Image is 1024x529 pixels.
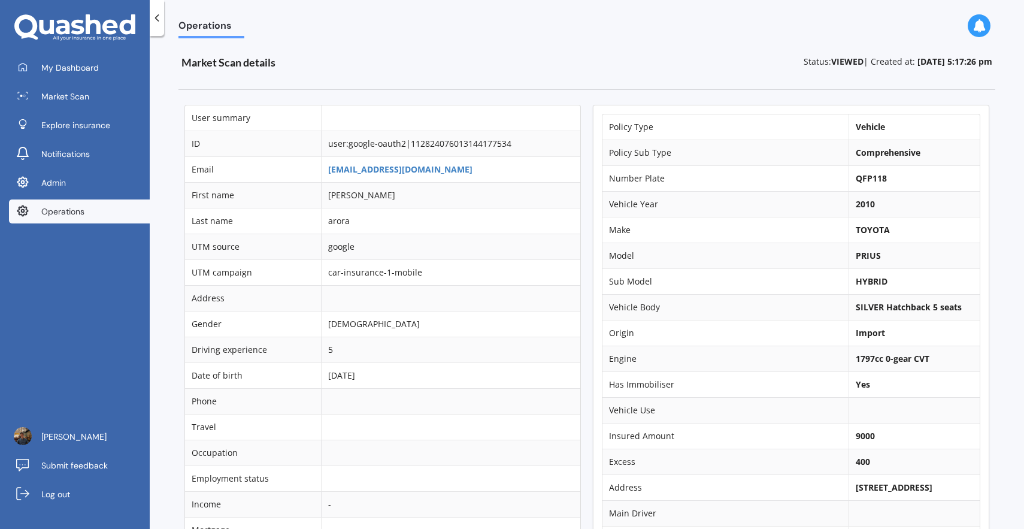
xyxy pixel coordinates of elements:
a: Market Scan [9,84,150,108]
td: - [321,491,580,517]
b: VIEWED [831,56,864,67]
td: Gender [185,311,321,337]
td: [DEMOGRAPHIC_DATA] [321,311,580,337]
b: [STREET_ADDRESS] [856,482,932,493]
td: Policy Sub Type [602,140,849,165]
td: Origin [602,320,849,346]
a: [EMAIL_ADDRESS][DOMAIN_NAME] [328,164,472,175]
td: ID [185,131,321,156]
b: Yes [856,379,870,390]
td: First name [185,182,321,208]
td: Has Immobiliser [602,371,849,397]
td: UTM source [185,234,321,259]
td: Excess [602,449,849,474]
b: SILVER Hatchback 5 seats [856,301,962,313]
p: Status: | Created at: [804,56,992,68]
a: My Dashboard [9,56,150,80]
b: Comprehensive [856,147,920,158]
td: Address [602,474,849,500]
td: Employment status [185,465,321,491]
a: Notifications [9,142,150,166]
span: My Dashboard [41,62,99,74]
td: Income [185,491,321,517]
b: [DATE] 5:17:26 pm [917,56,992,67]
b: 2010 [856,198,875,210]
td: google [321,234,580,259]
td: User summary [185,105,321,131]
td: Sub Model [602,268,849,294]
td: arora [321,208,580,234]
img: ACg8ocJLa-csUtcL-80ItbA20QSwDJeqfJvWfn8fgM9RBEIPTcSLDHdf=s96-c [14,427,32,445]
span: [PERSON_NAME] [41,431,107,443]
b: PRIUS [856,250,881,261]
td: Travel [185,414,321,440]
td: Driving experience [185,337,321,362]
td: [PERSON_NAME] [321,182,580,208]
td: Occupation [185,440,321,465]
span: Operations [178,20,244,36]
td: 5 [321,337,580,362]
span: Admin [41,177,66,189]
b: 1797cc 0-gear CVT [856,353,929,364]
span: Log out [41,488,70,500]
td: [DATE] [321,362,580,388]
td: Date of birth [185,362,321,388]
a: [PERSON_NAME] [9,425,150,449]
td: UTM campaign [185,259,321,285]
td: Number Plate [602,165,849,191]
td: Main Driver [602,500,849,526]
span: Explore insurance [41,119,110,131]
b: Import [856,327,885,338]
td: Vehicle Use [602,397,849,423]
b: QFP118 [856,173,887,184]
a: Operations [9,199,150,223]
a: Submit feedback [9,454,150,477]
td: Policy Type [602,114,849,140]
b: TOYOTA [856,224,890,235]
h3: Market Scan details [181,56,537,69]
td: user:google-oauth2|112824076013144177534 [321,131,580,156]
td: Vehicle Year [602,191,849,217]
td: car-insurance-1-mobile [321,259,580,285]
b: Vehicle [856,121,885,132]
a: Explore insurance [9,113,150,137]
td: Last name [185,208,321,234]
b: 400 [856,456,870,467]
td: Address [185,285,321,311]
b: HYBRID [856,276,887,287]
span: Submit feedback [41,460,108,471]
a: Admin [9,171,150,195]
td: Vehicle Body [602,294,849,320]
td: Make [602,217,849,243]
td: Insured Amount [602,423,849,449]
span: Notifications [41,148,90,160]
b: 9000 [856,430,875,442]
td: Email [185,156,321,182]
span: Market Scan [41,90,89,102]
a: Log out [9,482,150,506]
td: Phone [185,388,321,414]
td: Model [602,243,849,268]
span: Operations [41,205,84,217]
td: Engine [602,346,849,371]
